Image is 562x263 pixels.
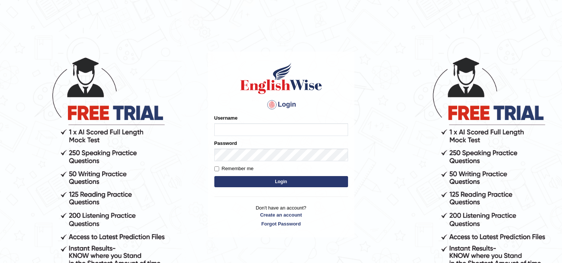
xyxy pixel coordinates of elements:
[214,165,254,172] label: Remember me
[214,211,348,218] a: Create an account
[214,114,238,121] label: Username
[239,62,324,95] img: Logo of English Wise sign in for intelligent practice with AI
[214,140,237,147] label: Password
[214,204,348,227] p: Don't have an account?
[214,176,348,187] button: Login
[214,99,348,111] h4: Login
[214,166,219,171] input: Remember me
[214,220,348,227] a: Forgot Password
